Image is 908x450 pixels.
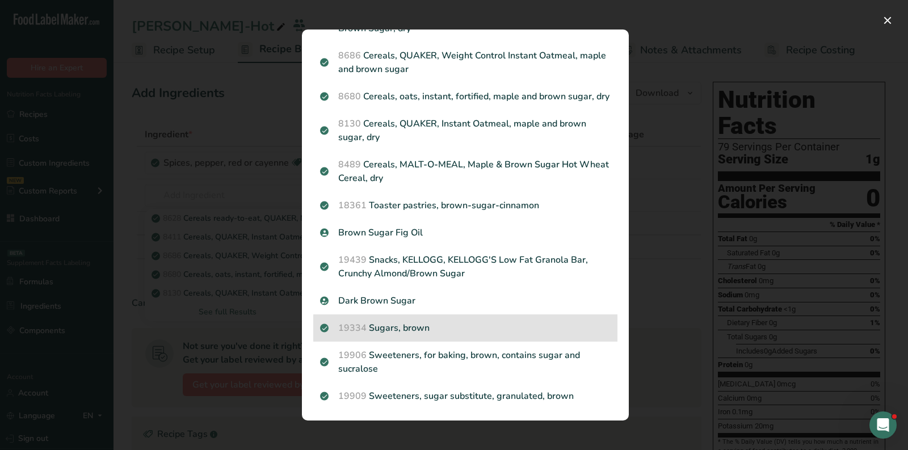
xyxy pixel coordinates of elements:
p: Sugars, brown [320,321,611,335]
span: 8489 [338,158,361,171]
span: 19334 [338,322,367,334]
p: Sweeteners, for baking, brown, contains sugar and sucralose [320,348,611,376]
p: Snacks, KELLOGG, KELLOGG'S Low Fat Granola Bar, Crunchy Almond/Brown Sugar [320,253,611,280]
span: 8130 [338,117,361,130]
p: Dark Brown Sugar [320,294,611,308]
span: 8686 [338,49,361,62]
span: 19439 [338,254,367,266]
span: 18361 [338,199,367,212]
p: Cereals, QUAKER, Weight Control Instant Oatmeal, maple and brown sugar [320,49,611,76]
p: Toaster pastries, brown-sugar-cinnamon [320,199,611,212]
iframe: Intercom live chat [869,411,897,439]
p: Cereals, MALT-O-MEAL, Maple & Brown Sugar Hot Wheat Cereal, dry [320,158,611,185]
p: Cereals, QUAKER, Instant Oatmeal, maple and brown sugar, dry [320,117,611,144]
p: Brown Sugar Fig Oil [320,226,611,239]
span: 19909 [338,390,367,402]
p: Sweeteners, sugar substitute, granulated, brown [320,389,611,403]
span: 19906 [338,349,367,361]
span: 8680 [338,90,361,103]
p: Cereals, oats, instant, fortified, maple and brown sugar, dry [320,90,611,103]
